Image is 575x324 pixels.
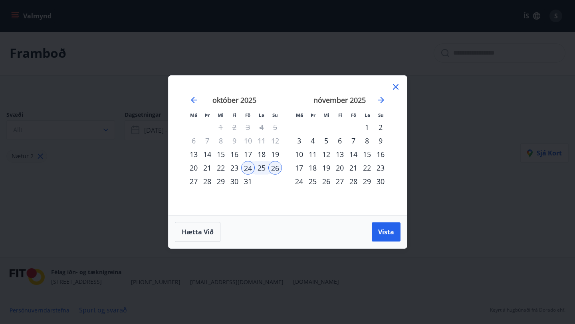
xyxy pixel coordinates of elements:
[372,222,401,242] button: Vista
[200,175,214,188] td: Choose þriðjudagur, 28. október 2025 as your check-in date. It’s available.
[187,175,200,188] td: Choose mánudagur, 27. október 2025 as your check-in date. It’s available.
[241,175,255,188] td: Choose föstudagur, 31. október 2025 as your check-in date. It’s available.
[241,120,255,134] td: Not available. föstudagur, 3. október 2025
[228,147,241,161] td: Choose fimmtudagur, 16. október 2025 as your check-in date. It’s available.
[187,161,200,175] td: Choose mánudagur, 20. október 2025 as your check-in date. It’s available.
[228,120,241,134] td: Not available. fimmtudagur, 2. október 2025
[268,161,282,175] td: Selected as end date. sunnudagur, 26. október 2025
[319,134,333,147] div: 5
[313,95,366,105] strong: nóvember 2025
[319,161,333,175] div: 19
[292,161,306,175] div: 17
[292,161,306,175] td: Choose mánudagur, 17. nóvember 2025 as your check-in date. It’s available.
[292,175,306,188] td: Choose mánudagur, 24. nóvember 2025 as your check-in date. It’s available.
[374,147,387,161] div: 16
[272,112,278,118] small: Su
[347,175,360,188] div: 28
[333,147,347,161] td: Choose fimmtudagur, 13. nóvember 2025 as your check-in date. It’s available.
[200,161,214,175] td: Choose þriðjudagur, 21. október 2025 as your check-in date. It’s available.
[255,161,268,175] td: Selected. laugardagur, 25. október 2025
[360,134,374,147] td: Choose laugardagur, 8. nóvember 2025 as your check-in date. It’s available.
[323,112,329,118] small: Mi
[214,175,228,188] div: 29
[296,112,303,118] small: Má
[374,134,387,147] td: Choose sunnudagur, 9. nóvember 2025 as your check-in date. It’s available.
[360,120,374,134] div: 1
[333,175,347,188] div: 27
[333,161,347,175] td: Choose fimmtudagur, 20. nóvember 2025 as your check-in date. It’s available.
[360,134,374,147] div: 8
[378,112,384,118] small: Su
[214,147,228,161] td: Choose miðvikudagur, 15. október 2025 as your check-in date. It’s available.
[189,95,199,105] div: Move backward to switch to the previous month.
[200,147,214,161] div: 14
[241,175,255,188] div: 31
[360,120,374,134] td: Choose laugardagur, 1. nóvember 2025 as your check-in date. It’s available.
[214,161,228,175] td: Choose miðvikudagur, 22. október 2025 as your check-in date. It’s available.
[212,95,256,105] strong: október 2025
[360,175,374,188] div: 29
[214,147,228,161] div: 15
[319,134,333,147] td: Choose miðvikudagur, 5. nóvember 2025 as your check-in date. It’s available.
[241,147,255,161] td: Choose föstudagur, 17. október 2025 as your check-in date. It’s available.
[187,175,200,188] div: 27
[360,175,374,188] td: Choose laugardagur, 29. nóvember 2025 as your check-in date. It’s available.
[360,147,374,161] div: 15
[347,134,360,147] div: 7
[228,134,241,147] td: Not available. fimmtudagur, 9. október 2025
[178,85,397,206] div: Calendar
[268,147,282,161] td: Choose sunnudagur, 19. október 2025 as your check-in date. It’s available.
[347,147,360,161] td: Choose föstudagur, 14. nóvember 2025 as your check-in date. It’s available.
[292,147,306,161] div: 10
[187,161,200,175] div: 20
[378,228,394,236] span: Vista
[306,134,319,147] div: 4
[319,175,333,188] div: 26
[228,175,241,188] td: Choose fimmtudagur, 30. október 2025 as your check-in date. It’s available.
[306,161,319,175] div: 18
[306,175,319,188] div: 25
[255,147,268,161] td: Choose laugardagur, 18. október 2025 as your check-in date. It’s available.
[333,147,347,161] div: 13
[255,134,268,147] td: Not available. laugardagur, 11. október 2025
[228,161,241,175] div: 23
[360,147,374,161] td: Choose laugardagur, 15. nóvember 2025 as your check-in date. It’s available.
[333,161,347,175] div: 20
[228,175,241,188] div: 30
[292,175,306,188] div: 24
[190,112,197,118] small: Má
[241,161,255,175] td: Selected as start date. föstudagur, 24. október 2025
[214,161,228,175] div: 22
[245,112,250,118] small: Fö
[306,147,319,161] td: Choose þriðjudagur, 11. nóvember 2025 as your check-in date. It’s available.
[360,161,374,175] td: Choose laugardagur, 22. nóvember 2025 as your check-in date. It’s available.
[319,161,333,175] td: Choose miðvikudagur, 19. nóvember 2025 as your check-in date. It’s available.
[374,175,387,188] div: 30
[214,175,228,188] td: Choose miðvikudagur, 29. október 2025 as your check-in date. It’s available.
[268,147,282,161] div: 19
[255,161,268,175] div: 25
[214,120,228,134] td: Not available. miðvikudagur, 1. október 2025
[360,161,374,175] div: 22
[187,147,200,161] td: Choose mánudagur, 13. október 2025 as your check-in date. It’s available.
[347,161,360,175] td: Choose föstudagur, 21. nóvember 2025 as your check-in date. It’s available.
[319,147,333,161] td: Choose miðvikudagur, 12. nóvember 2025 as your check-in date. It’s available.
[347,161,360,175] div: 21
[241,134,255,147] td: Not available. föstudagur, 10. október 2025
[200,147,214,161] td: Choose þriðjudagur, 14. október 2025 as your check-in date. It’s available.
[292,134,306,147] div: 3
[187,147,200,161] div: 13
[374,175,387,188] td: Choose sunnudagur, 30. nóvember 2025 as your check-in date. It’s available.
[214,134,228,147] td: Not available. miðvikudagur, 8. október 2025
[228,147,241,161] div: 16
[255,120,268,134] td: Not available. laugardagur, 4. október 2025
[376,95,386,105] div: Move forward to switch to the next month.
[228,161,241,175] td: Choose fimmtudagur, 23. október 2025 as your check-in date. It’s available.
[200,134,214,147] td: Not available. þriðjudagur, 7. október 2025
[374,120,387,134] td: Choose sunnudagur, 2. nóvember 2025 as your check-in date. It’s available.
[306,161,319,175] td: Choose þriðjudagur, 18. nóvember 2025 as your check-in date. It’s available.
[292,134,306,147] td: Choose mánudagur, 3. nóvember 2025 as your check-in date. It’s available.
[232,112,236,118] small: Fi
[241,147,255,161] div: 17
[374,161,387,175] td: Choose sunnudagur, 23. nóvember 2025 as your check-in date. It’s available.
